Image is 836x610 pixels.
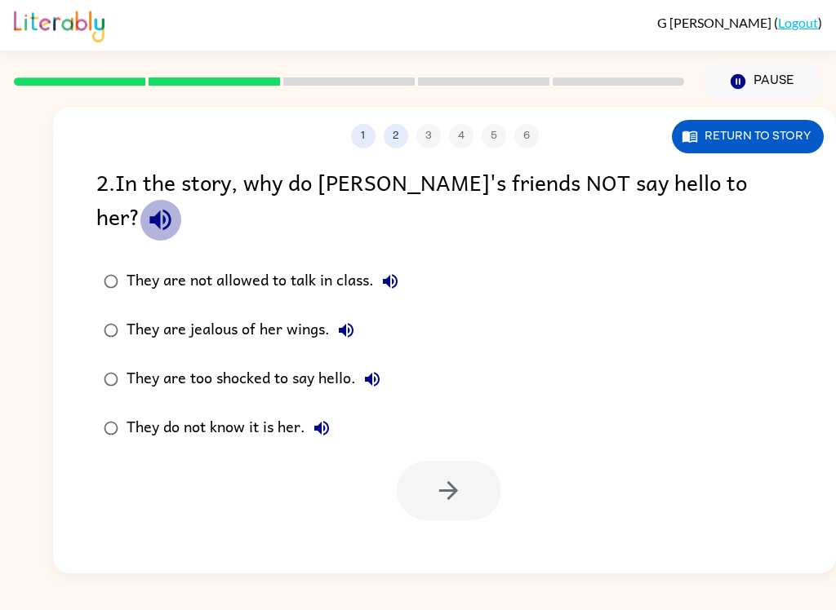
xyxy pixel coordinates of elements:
button: 1 [351,124,376,148]
button: They are not allowed to talk in class. [374,265,407,298]
span: G [PERSON_NAME] [657,15,774,30]
div: They are too shocked to say hello. [127,363,389,396]
div: They are not allowed to talk in class. [127,265,407,298]
button: They are jealous of her wings. [330,314,362,347]
button: Return to story [672,120,824,153]
button: They are too shocked to say hello. [356,363,389,396]
img: Literably [14,7,104,42]
div: They do not know it is her. [127,412,338,444]
div: ( ) [657,15,822,30]
a: Logout [778,15,818,30]
button: 2 [384,124,408,148]
button: They do not know it is her. [305,412,338,444]
div: They are jealous of her wings. [127,314,362,347]
button: Pause [704,63,822,100]
div: 2 . In the story, why do [PERSON_NAME]'s friends NOT say hello to her? [96,165,793,241]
